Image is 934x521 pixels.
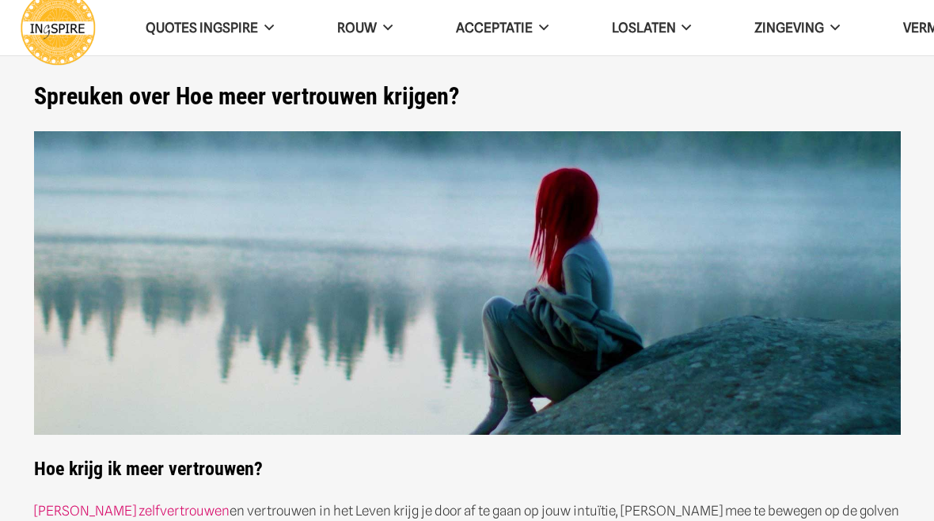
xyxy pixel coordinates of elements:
a: [PERSON_NAME] zelfvertrouwen [34,503,230,519]
strong: Hoe krijg ik meer vertrouwen? [34,131,901,481]
span: Loslaten [612,20,676,36]
img: De mooiste spreuken over Moed houden en niet opgeven bij Tegenslag - quotes van inge ingspire.nl [34,131,901,436]
h1: Spreuken over Hoe meer vertrouwen krijgen? [34,82,901,111]
a: Loslaten [580,8,723,48]
span: Zingeving [754,20,824,36]
a: Acceptatie [424,8,580,48]
a: QUOTES INGSPIRE [114,8,306,48]
span: QUOTES INGSPIRE [146,20,258,36]
a: ROUW [306,8,424,48]
span: Acceptatie [456,20,533,36]
span: ROUW [337,20,377,36]
a: Zingeving [723,8,871,48]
